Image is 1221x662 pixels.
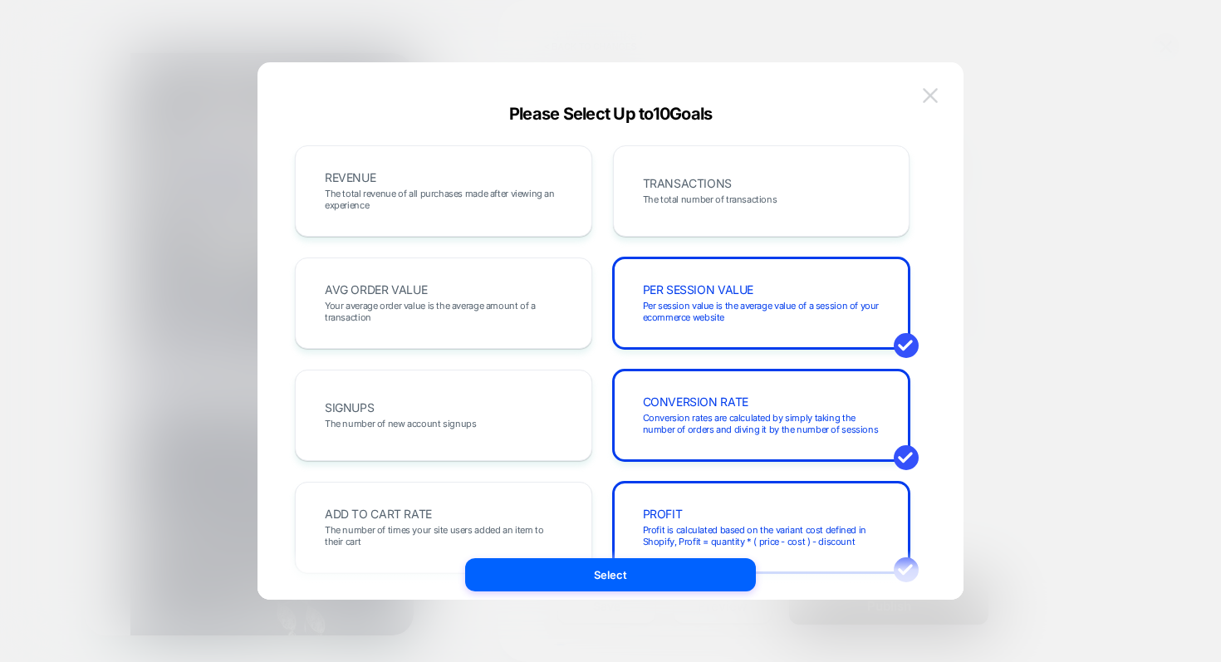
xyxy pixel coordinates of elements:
[643,396,748,408] span: CONVERSION RATE
[643,412,880,435] span: Conversion rates are calculated by simply taking the number of orders and diving it by the number...
[643,300,880,323] span: Per session value is the average value of a session of your ecommerce website
[325,300,562,323] span: Your average order value is the average amount of a transaction
[643,524,880,547] span: Profit is calculated based on the variant cost defined in Shopify, Profit = quantity * ( price - ...
[325,524,562,547] span: The number of times your site users added an item to their cart
[509,104,713,124] span: Please Select Up to 10 Goals
[46,326,88,342] a: FLORA
[643,284,754,296] span: PER SESSION VALUE
[643,178,732,189] span: TRANSACTIONS
[465,558,756,591] button: Select
[325,188,562,211] span: The total revenue of all purchases made after viewing an experience
[923,88,938,102] img: close
[643,194,777,205] span: The total number of transactions
[643,508,683,520] span: PROFIT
